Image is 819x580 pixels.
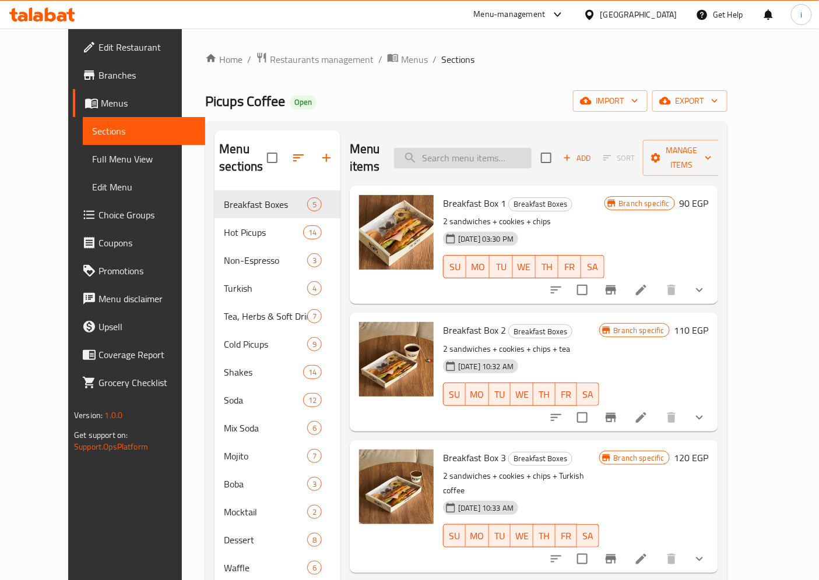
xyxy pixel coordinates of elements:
span: SA [586,259,599,275]
span: TU [494,259,508,275]
span: TH [538,528,551,544]
li: / [378,52,382,66]
span: Edit Menu [92,180,196,194]
img: Breakfast Box 1 [359,195,434,270]
button: sort-choices [542,276,570,304]
a: Promotions [73,257,205,285]
span: Select section [534,146,558,170]
div: Mix Soda6 [215,414,340,442]
button: Manage items [643,140,721,176]
div: items [307,197,322,211]
span: FR [560,386,573,403]
button: Branch-specific-item [597,404,625,432]
span: Choice Groups [99,208,196,222]
button: TH [533,383,556,406]
a: Edit menu item [634,552,648,566]
span: MO [470,386,484,403]
span: [DATE] 10:33 AM [454,503,518,514]
button: sort-choices [542,545,570,573]
h6: 110 EGP [674,322,709,338]
div: Mocktail [224,505,307,519]
span: Menus [101,96,196,110]
span: Get support on: [74,427,128,443]
a: Choice Groups [73,201,205,229]
svg: Show Choices [693,552,706,566]
div: Open [290,96,317,109]
span: FR [560,528,573,544]
p: 2 sandwiches + cookies + chips + Turkish coffee [443,469,599,498]
span: Add [561,151,593,165]
span: 2 [308,507,321,518]
div: Mix Soda [224,421,307,435]
div: Breakfast Boxes [508,324,572,338]
div: Non-Espresso3 [215,246,340,274]
span: 1.0.0 [104,408,122,423]
span: SU [448,528,461,544]
span: 4 [308,283,321,294]
span: Manage items [652,143,712,172]
span: TH [540,259,554,275]
button: TU [490,255,512,278]
span: Select to update [570,547,595,571]
div: Hot Picups14 [215,218,340,246]
p: 2 sandwiches + cookies + chips [443,214,604,229]
span: Edit Restaurant [99,40,196,54]
span: Breakfast Box 2 [443,321,506,339]
button: Add [558,149,596,167]
a: Support.OpsPlatform [74,439,148,454]
div: Soda [224,393,303,407]
div: items [307,421,322,435]
button: TU [489,383,511,406]
div: Non-Espresso [224,253,307,267]
div: Tea, Herbs & Soft Drinks [224,309,307,323]
a: Sections [83,117,205,145]
span: Breakfast Boxes [509,325,572,338]
h6: 90 EGP [680,195,709,211]
span: Select to update [570,405,595,430]
span: [DATE] 10:32 AM [454,361,518,372]
button: FR [556,383,578,406]
span: Hot Picups [224,225,303,239]
a: Upsell [73,313,205,341]
div: items [303,225,322,239]
span: Breakfast Boxes [224,197,307,211]
span: Add item [558,149,596,167]
span: SA [582,528,595,544]
div: Dessert [224,533,307,547]
span: 3 [308,255,321,266]
button: TU [489,524,511,547]
span: Select all sections [260,146,284,170]
div: Soda12 [215,386,340,414]
span: Cold Picups [224,337,307,351]
button: SA [577,524,599,547]
div: items [307,253,322,267]
span: MO [470,528,484,544]
span: 14 [304,367,321,378]
div: items [307,337,322,351]
a: Coverage Report [73,341,205,369]
div: Waffle [224,561,307,575]
button: SA [577,383,599,406]
span: Menu disclaimer [99,292,196,306]
span: Full Menu View [92,152,196,166]
button: SU [443,524,465,547]
button: WE [511,383,533,406]
div: Shakes14 [215,358,340,386]
svg: Show Choices [693,411,706,425]
span: Menus [401,52,428,66]
button: TH [536,255,558,278]
span: 8 [308,535,321,546]
span: Sections [92,124,196,138]
button: delete [658,276,686,304]
span: Version: [74,408,103,423]
div: items [307,309,322,323]
div: items [307,477,322,491]
button: SU [443,255,466,278]
span: Picups Coffee [205,88,285,114]
div: items [303,393,322,407]
a: Menus [387,52,428,67]
span: Branches [99,68,196,82]
span: Upsell [99,320,196,334]
button: MO [466,255,490,278]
